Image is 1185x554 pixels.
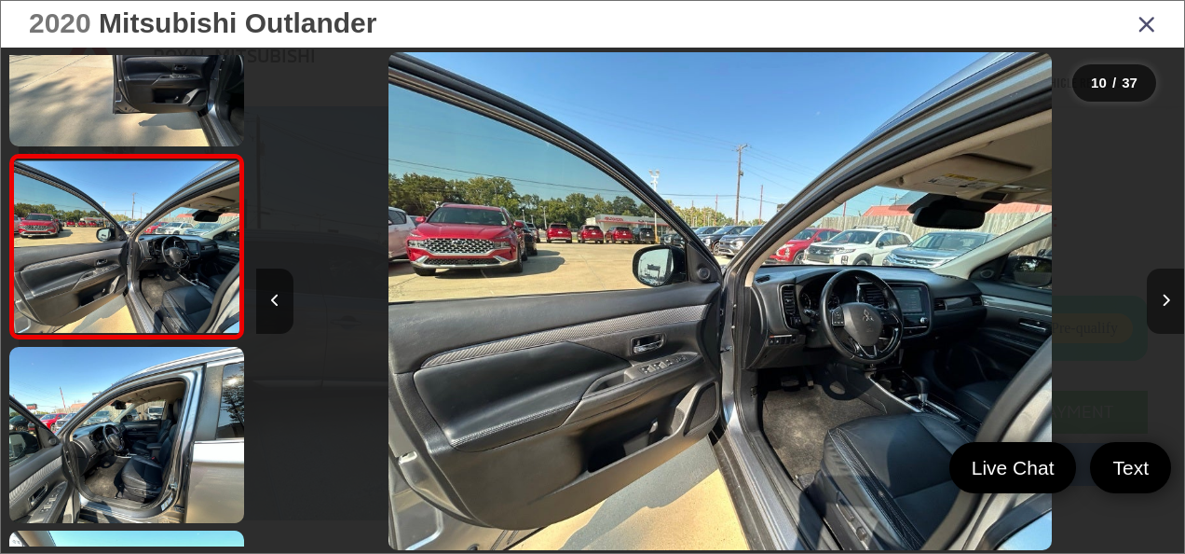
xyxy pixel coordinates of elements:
[99,7,376,38] span: Mitsubishi Outlander
[949,442,1077,493] a: Live Chat
[29,7,91,38] span: 2020
[256,52,1184,551] div: 2020 Mitsubishi Outlander SEL 9
[1103,455,1158,480] span: Text
[1090,442,1171,493] a: Text
[1147,269,1184,334] button: Next image
[7,345,246,525] img: 2020 Mitsubishi Outlander SEL
[1122,75,1137,90] span: 37
[12,160,242,333] img: 2020 Mitsubishi Outlander SEL
[388,52,1053,551] img: 2020 Mitsubishi Outlander SEL
[1091,75,1107,90] span: 10
[1137,11,1156,35] i: Close gallery
[1110,76,1118,90] span: /
[962,455,1064,480] span: Live Chat
[256,269,293,334] button: Previous image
